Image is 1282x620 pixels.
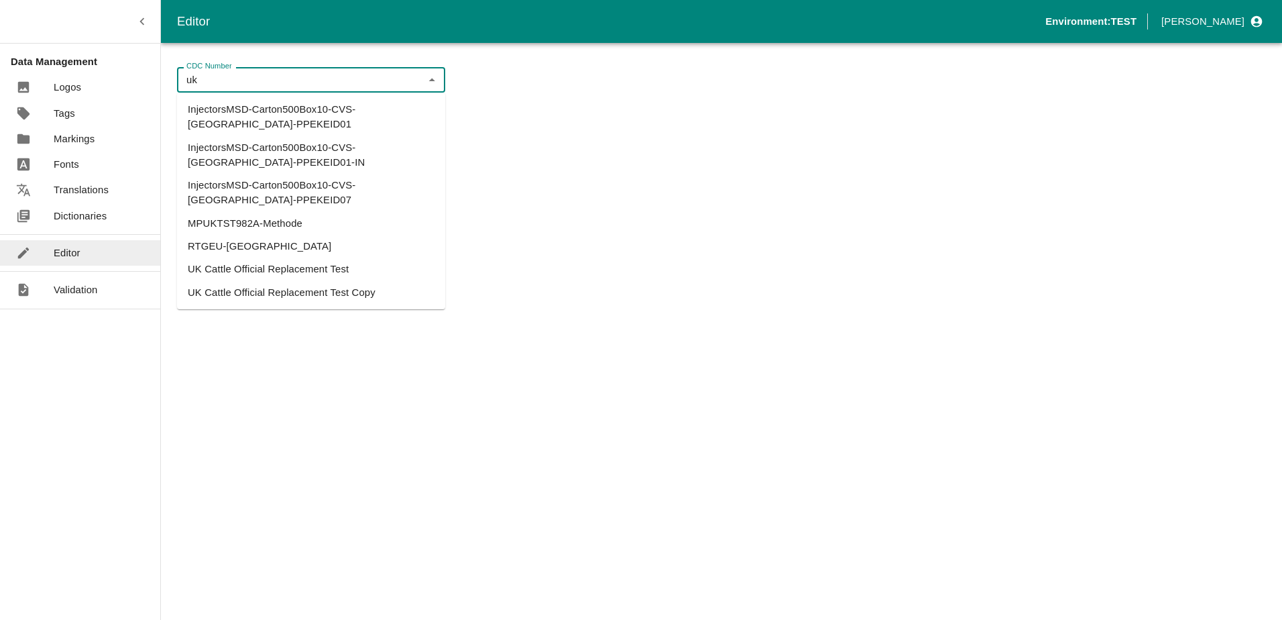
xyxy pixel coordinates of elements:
[177,212,445,235] li: MPUKTST982A-Methode
[54,246,80,260] p: Editor
[177,174,445,212] li: InjectorsMSD-Carton500Box10-CVS-[GEOGRAPHIC_DATA]-PPEKEID07
[177,235,445,258] li: RTGEU-[GEOGRAPHIC_DATA]
[54,209,107,223] p: Dictionaries
[177,11,1045,32] div: Editor
[54,132,95,146] p: Markings
[1156,10,1266,33] button: profile
[54,282,98,297] p: Validation
[186,61,232,72] label: CDC Number
[177,136,445,174] li: InjectorsMSD-Carton500Box10-CVS-[GEOGRAPHIC_DATA]-PPEKEID01-IN
[11,54,160,69] p: Data Management
[54,183,109,197] p: Translations
[177,281,445,304] li: UK Cattle Official Replacement Test Copy
[423,71,441,89] button: Close
[1045,14,1137,29] p: Environment: TEST
[54,80,81,95] p: Logos
[54,106,75,121] p: Tags
[54,157,79,172] p: Fonts
[177,98,445,136] li: InjectorsMSD-Carton500Box10-CVS-[GEOGRAPHIC_DATA]-PPEKEID01
[177,258,445,280] li: UK Cattle Official Replacement Test
[1161,14,1244,29] p: [PERSON_NAME]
